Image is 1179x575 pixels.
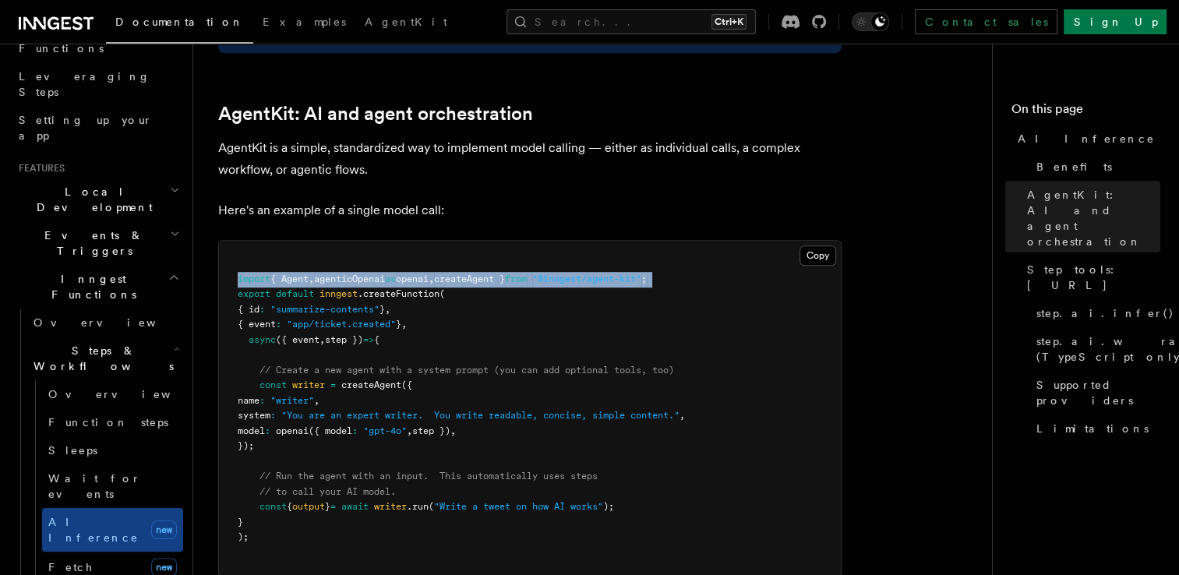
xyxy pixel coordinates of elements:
[379,304,385,315] span: }
[412,425,450,436] span: step })
[12,228,170,259] span: Events & Triggers
[1021,256,1160,299] a: Step tools: [URL]
[259,304,265,315] span: :
[396,319,401,330] span: }
[1064,9,1167,34] a: Sign Up
[1036,377,1160,408] span: Supported providers
[365,16,447,28] span: AgentKit
[800,245,836,266] button: Copy
[259,379,287,390] span: const
[407,425,412,436] span: ,
[1011,125,1160,153] a: AI Inference
[309,425,352,436] span: ({ model
[218,199,842,221] p: Here's an example of a single model call:
[450,425,456,436] span: ,
[48,561,94,573] span: Fetch
[374,334,379,345] span: {
[270,273,309,284] span: { Agent
[276,319,281,330] span: :
[265,425,270,436] span: :
[238,319,276,330] span: { event
[532,273,641,284] span: "@inngest/agent-kit"
[238,531,249,542] span: );
[325,334,363,345] span: step })
[42,464,183,508] a: Wait for events
[48,388,209,400] span: Overview
[292,501,325,512] span: output
[325,501,330,512] span: }
[259,365,674,376] span: // Create a new agent with a system prompt (you can add optional tools, too)
[363,334,374,345] span: =>
[270,304,379,315] span: "summarize-contents"
[12,221,183,265] button: Events & Triggers
[276,334,319,345] span: ({ event
[249,334,276,345] span: async
[319,288,358,299] span: inngest
[253,5,355,42] a: Examples
[1036,305,1174,321] span: step.ai.infer()
[314,395,319,406] span: ,
[385,304,390,315] span: ,
[352,425,358,436] span: :
[341,501,369,512] span: await
[238,395,259,406] span: name
[218,137,842,181] p: AgentKit is a simple, standardized way to implement model calling — either as individual calls, a...
[439,288,445,299] span: (
[270,410,276,421] span: :
[218,103,533,125] a: AgentKit: AI and agent orchestration
[238,304,259,315] span: { id
[12,106,183,150] a: Setting up your app
[680,410,685,421] span: ,
[27,309,183,337] a: Overview
[42,508,183,552] a: AI Inferencenew
[238,425,265,436] span: model
[12,178,183,221] button: Local Development
[259,501,287,512] span: const
[238,517,243,527] span: }
[374,501,407,512] span: writer
[1021,181,1160,256] a: AgentKit: AI and agent orchestration
[1036,159,1112,175] span: Benefits
[330,379,336,390] span: =
[12,62,183,106] a: Leveraging Steps
[276,288,314,299] span: default
[42,380,183,408] a: Overview
[401,319,407,330] span: ,
[19,114,153,142] span: Setting up your app
[27,343,174,374] span: Steps & Workflows
[1027,187,1160,249] span: AgentKit: AI and agent orchestration
[434,501,603,512] span: "Write a tweet on how AI works"
[507,9,756,34] button: Search...Ctrl+K
[1036,421,1149,436] span: Limitations
[1030,327,1160,371] a: step.ai.wrap() (TypeScript only)
[12,265,183,309] button: Inngest Functions
[1030,299,1160,327] a: step.ai.infer()
[106,5,253,44] a: Documentation
[641,273,647,284] span: ;
[341,379,401,390] span: createAgent
[19,70,150,98] span: Leveraging Steps
[276,425,309,436] span: openai
[309,273,314,284] span: ,
[429,501,434,512] span: (
[385,273,396,284] span: as
[151,520,177,539] span: new
[396,273,429,284] span: openai
[238,410,270,421] span: system
[1030,371,1160,414] a: Supported providers
[363,425,407,436] span: "gpt-4o"
[27,337,183,380] button: Steps & Workflows
[48,472,141,500] span: Wait for events
[711,14,747,30] kbd: Ctrl+K
[330,501,336,512] span: =
[34,316,194,329] span: Overview
[355,5,457,42] a: AgentKit
[314,273,385,284] span: agenticOpenai
[319,334,325,345] span: ,
[48,444,97,457] span: Sleeps
[263,16,346,28] span: Examples
[287,501,292,512] span: {
[1018,131,1155,146] span: AI Inference
[852,12,889,31] button: Toggle dark mode
[915,9,1057,34] a: Contact sales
